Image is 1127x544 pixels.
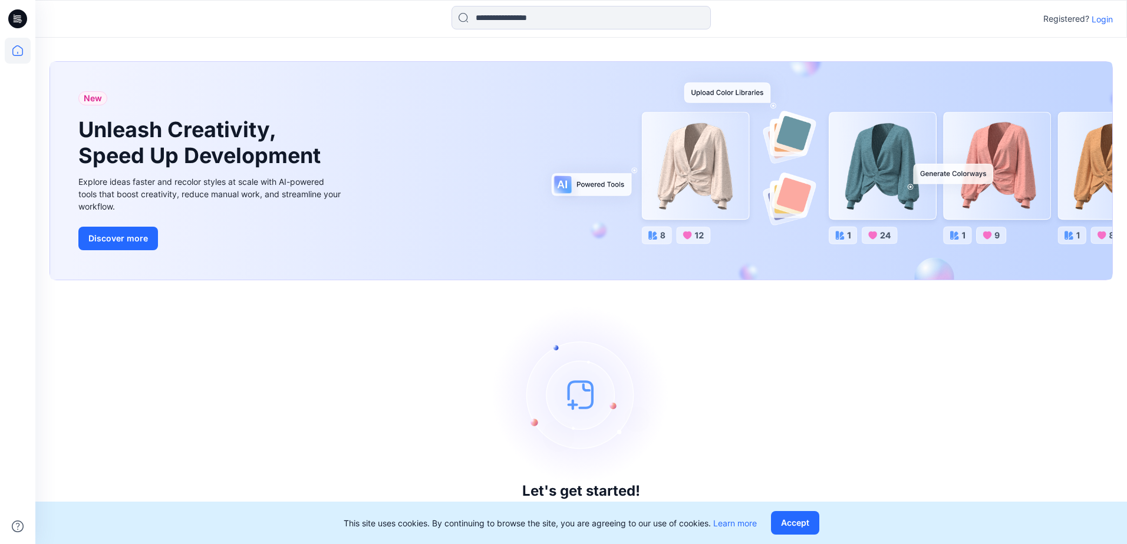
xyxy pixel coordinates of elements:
span: New [84,91,102,105]
a: Discover more [78,227,344,250]
p: This site uses cookies. By continuing to browse the site, you are agreeing to our use of cookies. [344,517,757,529]
h3: Let's get started! [522,483,640,499]
div: Explore ideas faster and recolor styles at scale with AI-powered tools that boost creativity, red... [78,175,344,213]
h1: Unleash Creativity, Speed Up Development [78,117,326,168]
button: Accept [771,511,819,535]
p: Login [1092,13,1113,25]
img: empty-state-image.svg [493,306,670,483]
a: Learn more [713,518,757,528]
p: Registered? [1043,12,1089,26]
button: Discover more [78,227,158,250]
